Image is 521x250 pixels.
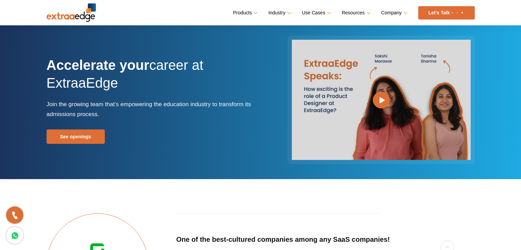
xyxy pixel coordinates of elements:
a: Resources [342,8,369,18]
a: Products [233,8,256,18]
a: See openings [47,129,105,144]
h5: One of the best-cultured companies among any SaaS companies! [176,235,401,244]
a: Let’s Talk [418,6,475,20]
a: Use Cases [302,8,330,18]
a: Industry [268,8,290,18]
strong: Accelerate your [47,58,149,73]
a: Company [381,8,406,18]
h1: career at ExtraaEdge [47,56,256,99]
p: Join the growing team that’s empowering the education industry to transform its admissions process. [47,99,256,119]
